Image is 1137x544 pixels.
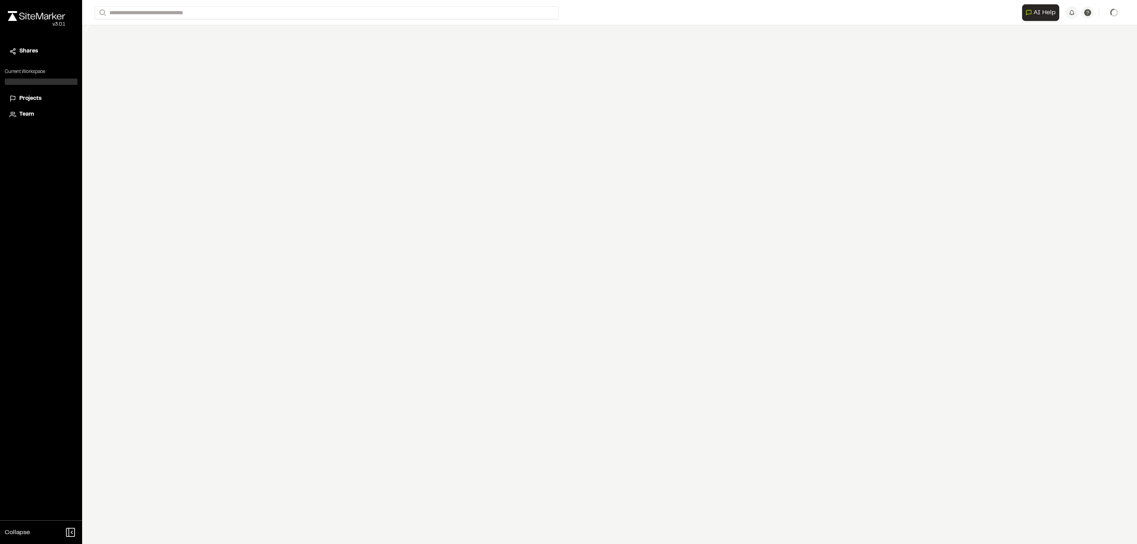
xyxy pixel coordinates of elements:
[1022,4,1062,21] div: Open AI Assistant
[9,110,73,119] a: Team
[5,68,77,75] p: Current Workspace
[5,528,30,537] span: Collapse
[9,94,73,103] a: Projects
[1034,8,1056,17] span: AI Help
[19,94,41,103] span: Projects
[8,11,65,21] img: rebrand.png
[19,47,38,56] span: Shares
[9,47,73,56] a: Shares
[95,6,109,19] button: Search
[19,110,34,119] span: Team
[8,21,65,28] div: Oh geez...please don't...
[1022,4,1059,21] button: Open AI Assistant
